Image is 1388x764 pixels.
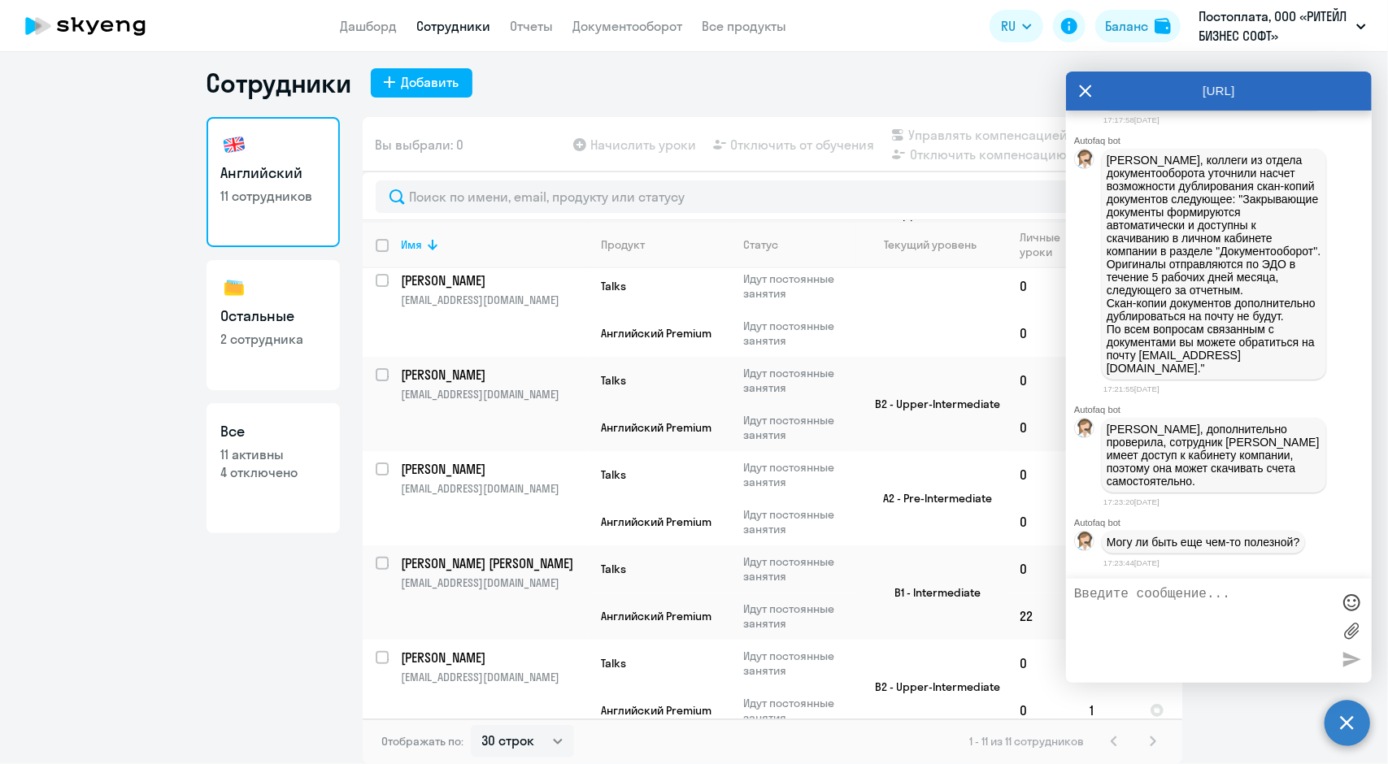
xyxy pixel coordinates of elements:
[1103,497,1160,506] time: 17:23:20[DATE]
[1155,18,1171,34] img: balance
[1339,619,1364,643] label: Лимит 10 файлов
[402,387,588,402] p: [EMAIL_ADDRESS][DOMAIN_NAME]
[221,163,325,184] h3: Английский
[402,575,588,590] p: [EMAIL_ADDRESS][DOMAIN_NAME]
[402,366,588,384] a: [PERSON_NAME]
[856,451,1007,545] td: A2 - Pre-Intermediate
[1105,16,1148,36] div: Баланс
[1007,545,1077,593] td: 0
[1007,357,1077,404] td: 0
[1007,640,1077,687] td: 0
[402,649,585,666] p: [PERSON_NAME]
[744,460,855,489] p: Идут постоянные занятия
[1007,498,1077,545] td: 0
[744,237,779,252] div: Статус
[1095,10,1181,42] button: Балансbalance
[1001,16,1016,36] span: RU
[744,649,855,678] p: Идут постоянные занятия
[744,601,855,631] p: Идут постоянные занятия
[602,326,712,341] span: Английский Premium
[221,132,247,158] img: english
[1107,154,1321,375] p: [PERSON_NAME], коллеги из отдела документооборота уточнили насчет возможности дублирования скан-к...
[341,18,398,34] a: Дашборд
[221,421,325,442] h3: Все
[402,649,588,666] a: [PERSON_NAME]
[1007,263,1077,310] td: 0
[744,319,855,348] p: Идут постоянные занятия
[602,420,712,435] span: Английский Premium
[1074,405,1372,415] div: Autofaq bot
[207,403,340,533] a: Все11 активны4 отключено
[744,413,855,442] p: Идут постоянные занятия
[402,271,585,289] p: [PERSON_NAME]
[970,734,1085,749] span: 1 - 11 из 11 сотрудников
[207,260,340,390] a: Остальные2 сотрудника
[602,609,712,623] span: Английский Premium
[602,237,646,252] div: Продукт
[402,554,585,572] p: [PERSON_NAME] [PERSON_NAME]
[602,514,712,529] span: Английский Premium
[1103,558,1160,567] time: 17:23:44[DATE]
[1107,536,1300,549] p: Могу ли быть еще чем-то полезной?
[221,445,325,463] p: 11 активны
[1020,230,1077,259] div: Личные уроки
[1007,310,1077,357] td: 0
[371,68,472,98] button: Добавить
[602,656,627,671] span: Talks
[869,237,1007,252] div: Текущий уровень
[376,135,464,154] span: Вы выбрали: 0
[402,237,588,252] div: Имя
[1074,136,1372,145] div: Autofaq bot
[1107,423,1321,488] p: [PERSON_NAME], дополнительно проверила, сотрудник [PERSON_NAME] имеет доступ к кабинету компании,...
[221,275,247,301] img: others
[744,271,855,301] p: Идут постоянные занятия
[221,463,325,481] p: 4 отключено
[703,18,787,34] a: Все продукты
[1007,593,1077,640] td: 22
[856,545,1007,640] td: B1 - Intermediate
[744,366,855,395] p: Идут постоянные занятия
[1077,687,1137,734] td: 1
[402,366,585,384] p: [PERSON_NAME]
[1103,115,1160,124] time: 17:17:58[DATE]
[402,271,588,289] a: [PERSON_NAME]
[602,703,712,718] span: Английский Premium
[221,330,325,348] p: 2 сотрудника
[221,187,325,205] p: 11 сотрудников
[402,72,459,92] div: Добавить
[1075,419,1095,442] img: bot avatar
[207,117,340,247] a: Английский11 сотрудников
[1074,518,1372,527] div: Autofaq bot
[1103,384,1160,393] time: 17:21:55[DATE]
[1075,532,1095,555] img: bot avatar
[511,18,554,34] a: Отчеты
[990,10,1043,42] button: RU
[402,554,588,572] a: [PERSON_NAME] [PERSON_NAME]
[884,237,977,252] div: Текущий уровень
[744,507,855,536] p: Идут постоянные занятия
[856,640,1007,734] td: B2 - Upper-Intermediate
[1007,687,1077,734] td: 0
[602,279,627,293] span: Talks
[402,460,588,478] a: [PERSON_NAME]
[744,554,855,584] p: Идут постоянные занятия
[856,357,1007,451] td: B2 - Upper-Intermediate
[1075,150,1095,173] img: bot avatar
[744,696,855,725] p: Идут постоянные занятия
[1007,451,1077,498] td: 0
[1190,7,1374,46] button: Постоплата, ООО «РИТЕЙЛ БИЗНЕС СОФТ»
[207,67,351,99] h1: Сотрудники
[1007,404,1077,451] td: 0
[573,18,683,34] a: Документооборот
[402,460,585,478] p: [PERSON_NAME]
[602,467,627,482] span: Talks
[417,18,491,34] a: Сотрудники
[402,293,588,307] p: [EMAIL_ADDRESS][DOMAIN_NAME]
[1199,7,1350,46] p: Постоплата, ООО «РИТЕЙЛ БИЗНЕС СОФТ»
[221,306,325,327] h3: Остальные
[602,562,627,576] span: Talks
[402,481,588,496] p: [EMAIL_ADDRESS][DOMAIN_NAME]
[382,734,464,749] span: Отображать по:
[402,670,588,684] p: [EMAIL_ADDRESS][DOMAIN_NAME]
